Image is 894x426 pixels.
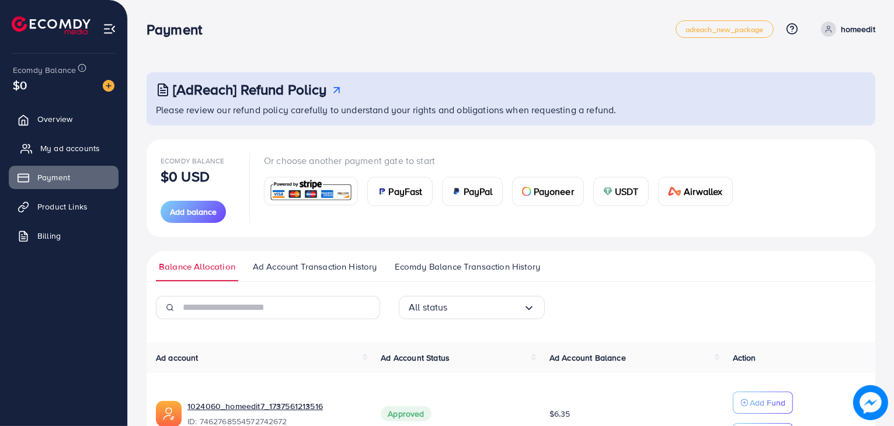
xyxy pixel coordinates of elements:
[103,22,116,36] img: menu
[750,396,785,410] p: Add Fund
[615,184,639,198] span: USDT
[161,169,210,183] p: $0 USD
[253,260,377,273] span: Ad Account Transaction History
[841,22,875,36] p: homeedit
[264,177,358,205] a: card
[816,22,875,37] a: homeedit
[187,400,362,412] a: 1024060_homeedit7_1737561213516
[442,177,503,206] a: cardPayPal
[395,260,540,273] span: Ecomdy Balance Transaction History
[9,195,119,218] a: Product Links
[13,64,76,76] span: Ecomdy Balance
[409,298,448,316] span: All status
[147,21,211,38] h3: Payment
[668,187,682,196] img: card
[381,352,450,364] span: Ad Account Status
[464,184,493,198] span: PayPal
[103,80,114,92] img: image
[37,113,72,125] span: Overview
[37,230,61,242] span: Billing
[593,177,649,206] a: cardUSDT
[549,352,626,364] span: Ad Account Balance
[686,26,764,33] span: adreach_new_package
[40,142,100,154] span: My ad accounts
[9,137,119,160] a: My ad accounts
[161,156,224,166] span: Ecomdy Balance
[12,16,91,34] img: logo
[367,177,433,206] a: cardPayFast
[9,224,119,247] a: Billing
[173,81,327,98] h3: [AdReach] Refund Policy
[156,352,199,364] span: Ad account
[512,177,584,206] a: cardPayoneer
[684,184,722,198] span: Airwallex
[549,408,571,420] span: $6.35
[156,103,868,117] p: Please review our refund policy carefully to understand your rights and obligations when requesti...
[522,187,531,196] img: card
[9,107,119,131] a: Overview
[264,153,742,167] p: Or choose another payment gate to start
[733,392,793,414] button: Add Fund
[268,179,354,204] img: card
[9,166,119,189] a: Payment
[389,184,423,198] span: PayFast
[399,296,545,319] div: Search for option
[13,76,27,93] span: $0
[381,406,431,421] span: Approved
[603,187,613,196] img: card
[534,184,574,198] span: Payoneer
[37,172,70,183] span: Payment
[448,298,523,316] input: Search for option
[159,260,235,273] span: Balance Allocation
[452,187,461,196] img: card
[853,385,888,420] img: image
[377,187,387,196] img: card
[733,352,756,364] span: Action
[161,201,226,223] button: Add balance
[170,206,217,218] span: Add balance
[37,201,88,212] span: Product Links
[676,20,774,38] a: adreach_new_package
[658,177,733,206] a: cardAirwallex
